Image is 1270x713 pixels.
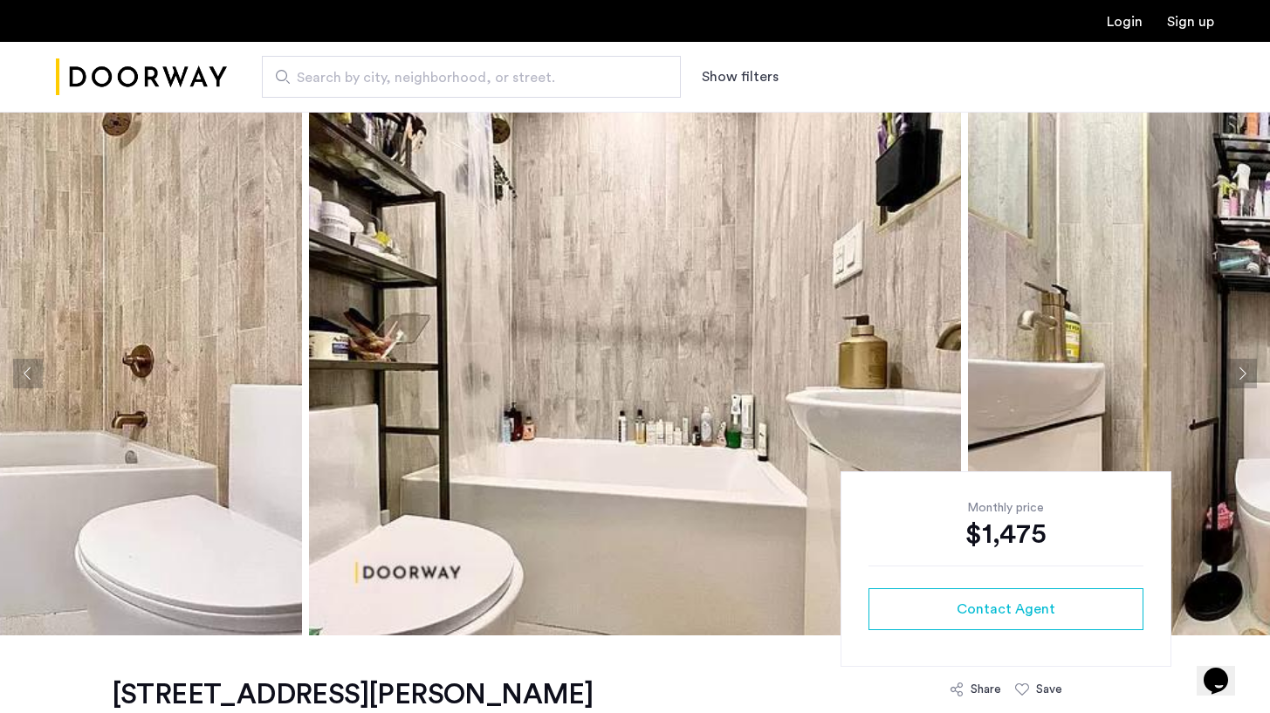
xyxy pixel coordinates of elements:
[112,677,594,712] h1: [STREET_ADDRESS][PERSON_NAME]
[297,67,632,88] span: Search by city, neighborhood, or street.
[309,112,961,635] img: apartment
[1197,643,1253,696] iframe: chat widget
[56,45,227,110] img: logo
[868,499,1143,517] div: Monthly price
[971,681,1001,698] div: Share
[13,359,43,388] button: Previous apartment
[262,56,681,98] input: Apartment Search
[56,45,227,110] a: Cazamio Logo
[1036,681,1062,698] div: Save
[702,66,779,87] button: Show or hide filters
[1227,359,1257,388] button: Next apartment
[1107,15,1143,29] a: Login
[957,599,1055,620] span: Contact Agent
[868,588,1143,630] button: button
[868,517,1143,552] div: $1,475
[1167,15,1214,29] a: Registration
